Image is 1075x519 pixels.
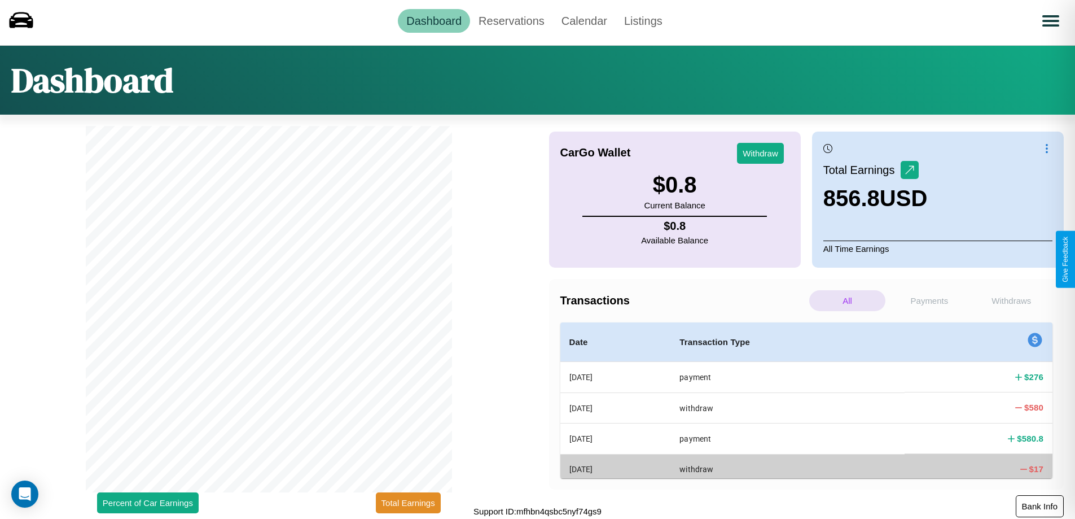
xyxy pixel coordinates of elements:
a: Reservations [470,9,553,33]
th: payment [670,362,905,393]
a: Dashboard [398,9,470,33]
h3: 856.8 USD [823,186,928,211]
div: Open Intercom Messenger [11,481,38,508]
p: Support ID: mfhbn4qsbc5nyf74gs9 [473,504,602,519]
h1: Dashboard [11,57,173,103]
th: [DATE] [560,362,671,393]
p: Current Balance [644,198,705,213]
th: withdraw [670,454,905,484]
th: [DATE] [560,454,671,484]
p: Withdraws [973,290,1050,311]
button: Withdraw [737,143,784,164]
p: Total Earnings [823,160,901,180]
h4: Transactions [560,294,806,307]
button: Percent of Car Earnings [97,492,199,513]
div: Give Feedback [1061,237,1069,282]
th: [DATE] [560,424,671,454]
th: payment [670,424,905,454]
a: Calendar [553,9,616,33]
button: Bank Info [1016,495,1064,517]
h3: $ 0.8 [644,172,705,198]
h4: CarGo Wallet [560,146,631,159]
p: All [809,290,885,311]
button: Total Earnings [376,492,441,513]
p: Available Balance [641,233,708,248]
h4: $ 580 [1024,402,1043,413]
p: All Time Earnings [823,241,1052,256]
a: Listings [616,9,671,33]
h4: $ 0.8 [641,220,708,233]
h4: Transaction Type [679,335,896,349]
h4: $ 276 [1024,371,1043,383]
th: withdraw [670,392,905,423]
th: [DATE] [560,392,671,423]
h4: $ 580.8 [1017,433,1043,444]
table: simple table [560,322,1053,485]
h4: Date [569,335,662,349]
p: Payments [891,290,967,311]
h4: $ 17 [1029,463,1044,475]
button: Open menu [1035,5,1067,37]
